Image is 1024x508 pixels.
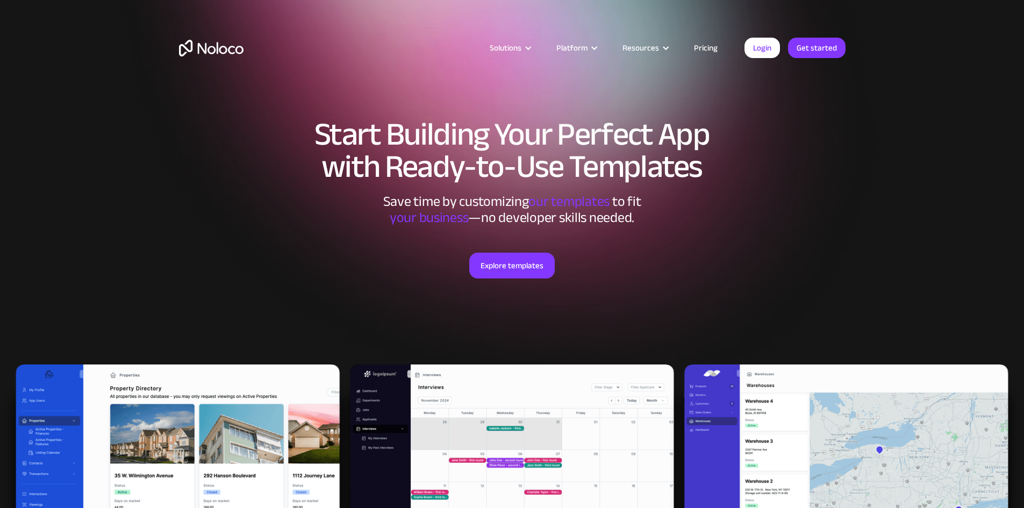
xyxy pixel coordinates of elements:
[390,204,469,231] span: your business
[543,41,609,55] div: Platform
[476,41,543,55] div: Solutions
[179,118,846,183] h1: Start Building Your Perfect App with Ready-to-Use Templates
[556,41,588,55] div: Platform
[622,41,659,55] div: Resources
[744,38,780,58] a: Login
[528,188,610,214] span: our templates
[469,253,555,278] a: Explore templates
[351,194,674,226] div: Save time by customizing to fit ‍ —no developer skills needed.
[681,41,731,55] a: Pricing
[490,41,521,55] div: Solutions
[609,41,681,55] div: Resources
[179,40,244,56] a: home
[788,38,846,58] a: Get started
